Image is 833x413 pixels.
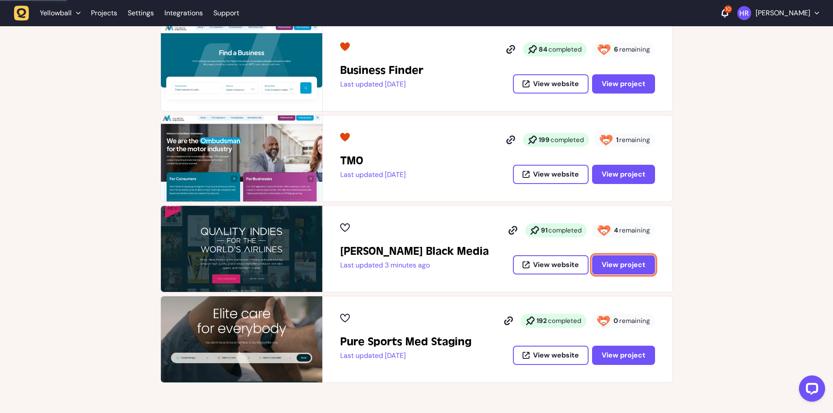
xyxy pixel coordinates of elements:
p: Last updated [DATE] [340,170,406,179]
button: View project [592,165,655,184]
a: Support [213,9,239,17]
span: View project [602,260,645,269]
strong: 84 [539,45,547,54]
strong: 192 [537,316,547,325]
button: View website [513,346,589,365]
div: 10 [724,5,732,13]
h2: Pure Sports Med Staging [340,335,471,349]
strong: 91 [541,226,547,235]
img: Business Finder [161,25,322,111]
a: Projects [91,5,117,21]
p: Last updated [DATE] [340,80,423,89]
img: Penny Black Media [161,206,322,292]
button: View project [592,255,655,274]
h2: TMO [340,154,406,168]
span: View website [533,171,579,178]
span: Yellowball [40,9,72,17]
span: View website [533,352,579,359]
strong: 4 [614,226,618,235]
button: View project [592,346,655,365]
p: Last updated 3 minutes ago [340,261,489,270]
h2: Business Finder [340,63,423,77]
a: Settings [128,5,154,21]
a: Integrations [164,5,203,21]
img: TMO [161,115,322,201]
span: View website [533,261,579,268]
h2: Penny Black Media [340,244,489,258]
span: remaining [619,135,650,144]
strong: 0 [613,316,618,325]
button: View website [513,165,589,184]
button: View website [513,255,589,274]
span: remaining [619,316,650,325]
span: View project [602,351,645,360]
span: completed [551,135,584,144]
p: [PERSON_NAME] [756,9,810,17]
span: completed [548,45,582,54]
button: View project [592,74,655,94]
strong: 6 [614,45,618,54]
span: View project [602,170,645,179]
iframe: LiveChat chat widget [792,372,829,409]
strong: 1 [616,135,618,144]
button: View website [513,74,589,94]
span: remaining [619,226,650,235]
button: Yellowball [14,5,86,21]
button: [PERSON_NAME] [737,6,819,20]
span: View project [602,79,645,88]
p: Last updated [DATE] [340,351,471,360]
strong: 199 [539,135,550,144]
span: completed [548,316,581,325]
img: Pure Sports Med Staging [161,296,322,382]
span: View website [533,80,579,87]
img: Harry Robinson [737,6,751,20]
span: remaining [619,45,650,54]
span: completed [548,226,582,235]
